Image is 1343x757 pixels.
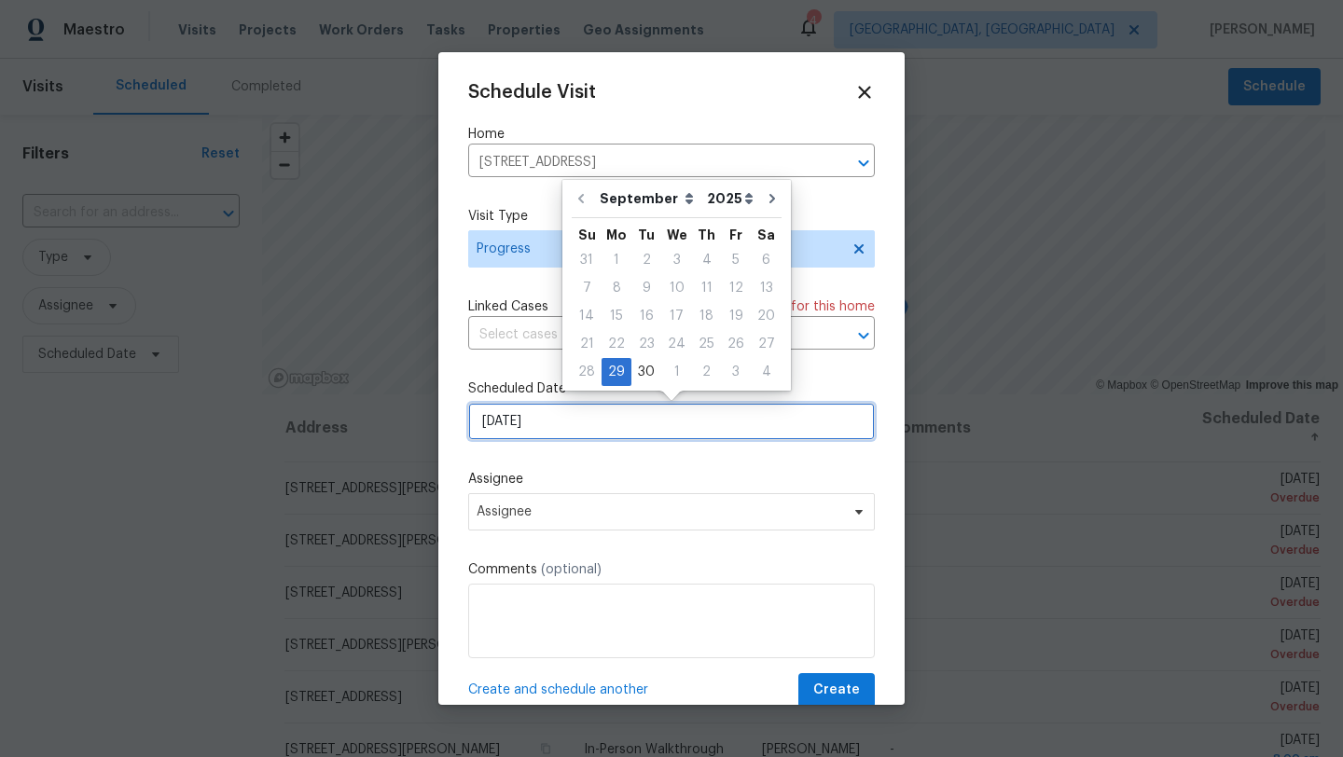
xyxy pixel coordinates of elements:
div: 30 [631,359,661,385]
div: Mon Sep 08 2025 [602,274,631,302]
button: Go to next month [758,180,786,217]
div: Sat Sep 06 2025 [751,246,782,274]
div: Sat Sep 20 2025 [751,302,782,330]
abbr: Wednesday [667,228,687,241]
div: Sun Sep 21 2025 [572,330,602,358]
div: 11 [692,275,721,301]
div: Sat Sep 27 2025 [751,330,782,358]
div: Fri Oct 03 2025 [721,358,751,386]
select: Month [595,185,702,213]
div: Thu Oct 02 2025 [692,358,721,386]
div: 13 [751,275,782,301]
div: 29 [602,359,631,385]
div: Fri Sep 26 2025 [721,330,751,358]
div: 21 [572,331,602,357]
div: Sat Oct 04 2025 [751,358,782,386]
div: Tue Sep 02 2025 [631,246,661,274]
div: 14 [572,303,602,329]
div: 1 [661,359,692,385]
div: Thu Sep 18 2025 [692,302,721,330]
span: Create and schedule another [468,681,648,699]
div: 4 [751,359,782,385]
div: 4 [692,247,721,273]
div: 17 [661,303,692,329]
div: 20 [751,303,782,329]
div: Fri Sep 12 2025 [721,274,751,302]
div: 26 [721,331,751,357]
abbr: Thursday [698,228,715,241]
div: 3 [721,359,751,385]
div: 18 [692,303,721,329]
abbr: Monday [606,228,627,241]
span: Progress [477,240,839,258]
label: Assignee [468,470,875,489]
div: Sun Sep 28 2025 [572,358,602,386]
input: Select cases [468,321,823,350]
div: Thu Sep 25 2025 [692,330,721,358]
div: Wed Sep 24 2025 [661,330,692,358]
span: Create [813,679,860,702]
abbr: Sunday [578,228,596,241]
div: 27 [751,331,782,357]
div: 2 [631,247,661,273]
div: Sun Aug 31 2025 [572,246,602,274]
div: Tue Sep 30 2025 [631,358,661,386]
div: Tue Sep 23 2025 [631,330,661,358]
div: 7 [572,275,602,301]
div: 28 [572,359,602,385]
div: 25 [692,331,721,357]
div: Sun Sep 14 2025 [572,302,602,330]
div: Mon Sep 01 2025 [602,246,631,274]
div: 24 [661,331,692,357]
div: Tue Sep 16 2025 [631,302,661,330]
div: Wed Oct 01 2025 [661,358,692,386]
button: Create [798,673,875,708]
div: Sat Sep 13 2025 [751,274,782,302]
button: Open [851,150,877,176]
div: 9 [631,275,661,301]
label: Scheduled Date [468,379,875,398]
span: (optional) [541,563,602,576]
div: Wed Sep 17 2025 [661,302,692,330]
div: Tue Sep 09 2025 [631,274,661,302]
div: Fri Sep 05 2025 [721,246,751,274]
div: Mon Sep 29 2025 [602,358,631,386]
div: 19 [721,303,751,329]
div: 6 [751,247,782,273]
input: Enter in an address [468,148,823,177]
div: Fri Sep 19 2025 [721,302,751,330]
div: 12 [721,275,751,301]
div: 31 [572,247,602,273]
div: Thu Sep 11 2025 [692,274,721,302]
div: 2 [692,359,721,385]
div: 5 [721,247,751,273]
div: 1 [602,247,631,273]
div: Wed Sep 03 2025 [661,246,692,274]
div: 22 [602,331,631,357]
div: Wed Sep 10 2025 [661,274,692,302]
label: Home [468,125,875,144]
div: 3 [661,247,692,273]
abbr: Tuesday [638,228,655,241]
select: Year [702,185,758,213]
div: 23 [631,331,661,357]
div: Thu Sep 04 2025 [692,246,721,274]
span: Linked Cases [468,297,548,316]
span: Schedule Visit [468,83,596,102]
abbr: Saturday [757,228,775,241]
div: 10 [661,275,692,301]
input: M/D/YYYY [468,403,875,440]
div: Mon Sep 15 2025 [602,302,631,330]
abbr: Friday [729,228,742,241]
label: Comments [468,560,875,579]
button: Open [851,323,877,349]
div: Mon Sep 22 2025 [602,330,631,358]
span: Assignee [477,504,842,519]
div: Sun Sep 07 2025 [572,274,602,302]
span: Close [854,82,875,103]
div: 16 [631,303,661,329]
div: 8 [602,275,631,301]
label: Visit Type [468,207,875,226]
div: 15 [602,303,631,329]
button: Go to previous month [567,180,595,217]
